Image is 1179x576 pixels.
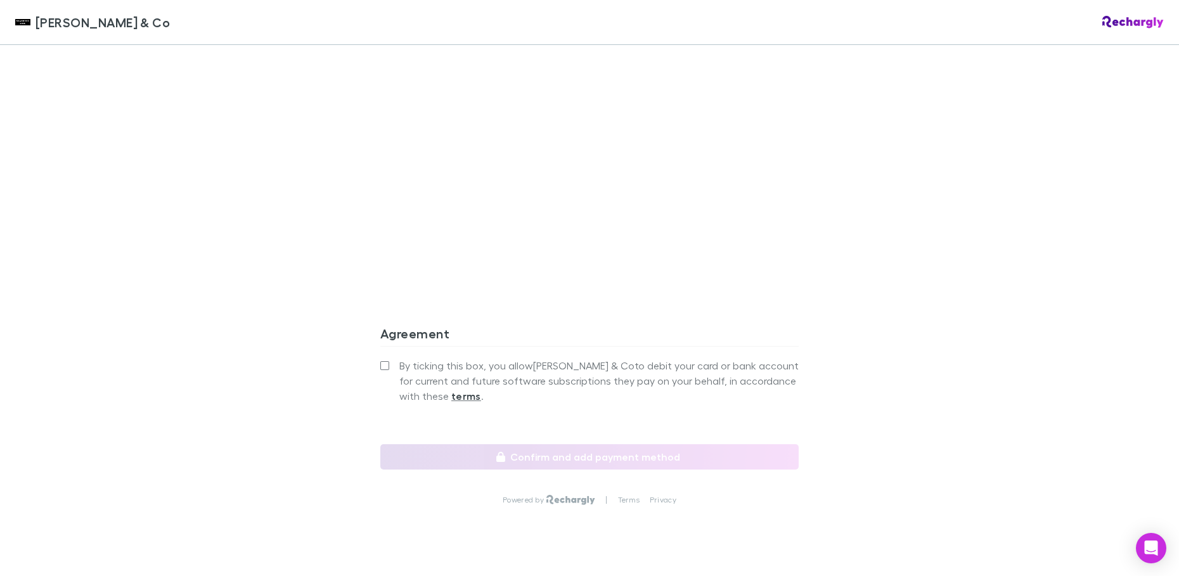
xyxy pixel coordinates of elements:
div: Open Intercom Messenger [1136,533,1166,563]
button: Confirm and add payment method [380,444,799,470]
p: Powered by [503,495,546,505]
h3: Agreement [380,326,799,346]
a: Terms [618,495,640,505]
img: Shaddock & Co's Logo [15,15,30,30]
span: By ticking this box, you allow [PERSON_NAME] & Co to debit your card or bank account for current ... [399,358,799,404]
span: [PERSON_NAME] & Co [35,13,170,32]
strong: terms [451,390,481,402]
img: Rechargly Logo [546,495,595,505]
img: Rechargly Logo [1102,16,1164,29]
p: | [605,495,607,505]
a: Privacy [650,495,676,505]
